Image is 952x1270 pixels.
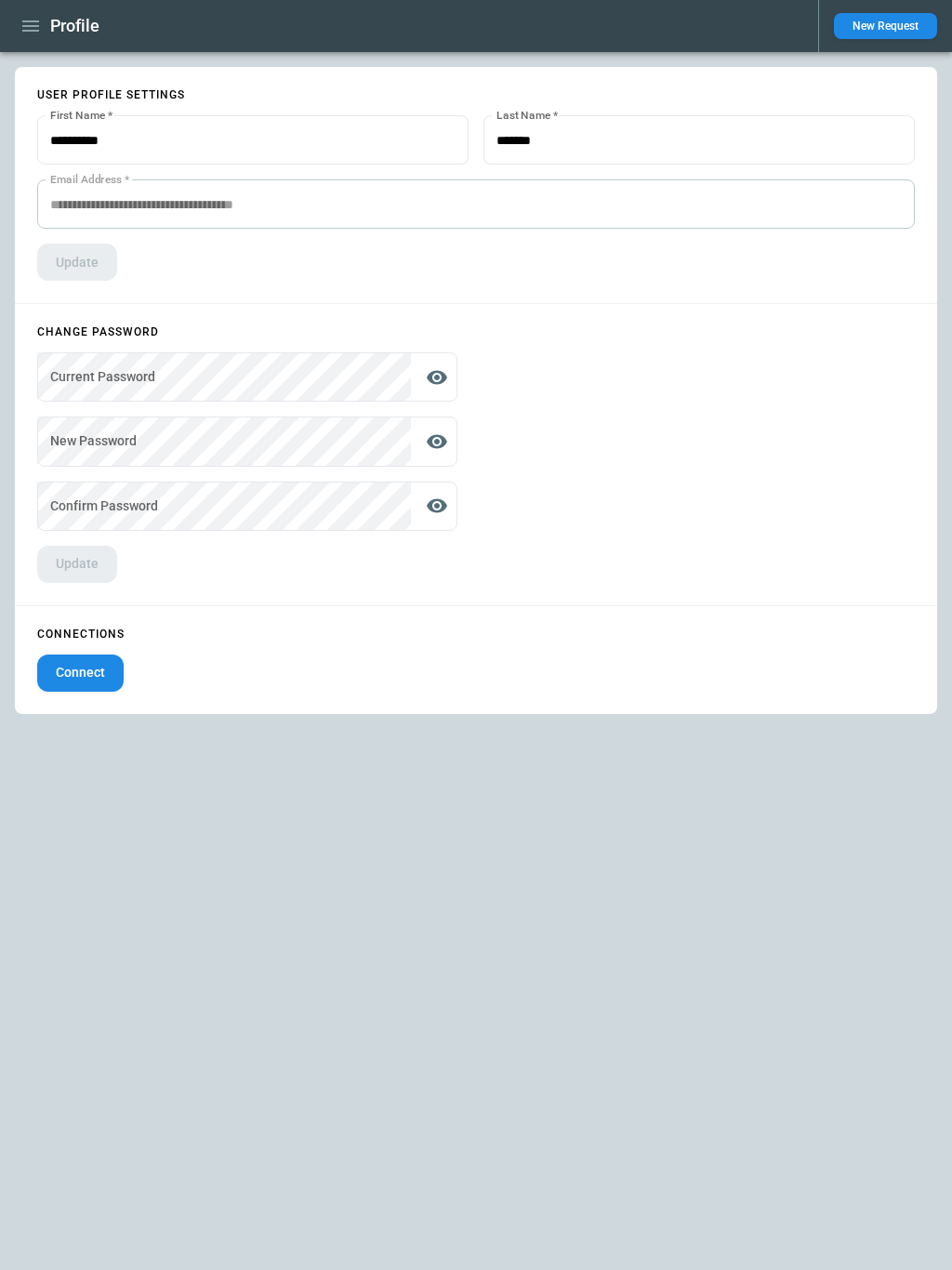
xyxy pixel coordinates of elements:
p: Connections [37,628,915,640]
label: First Name [50,107,112,123]
p: User profile settings [37,89,915,100]
button: display the password [418,423,456,460]
label: Email Address [50,171,129,187]
p: Change password [37,326,457,337]
div: This is the email address linked to your Aerios account. It's used for signing in and cannot be e... [37,179,915,229]
button: display the password [418,487,456,524]
button: display the password [418,359,456,396]
button: Connect [37,655,124,692]
button: New Request [834,13,937,39]
h1: Profile [50,15,99,37]
label: Last Name [496,107,558,123]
